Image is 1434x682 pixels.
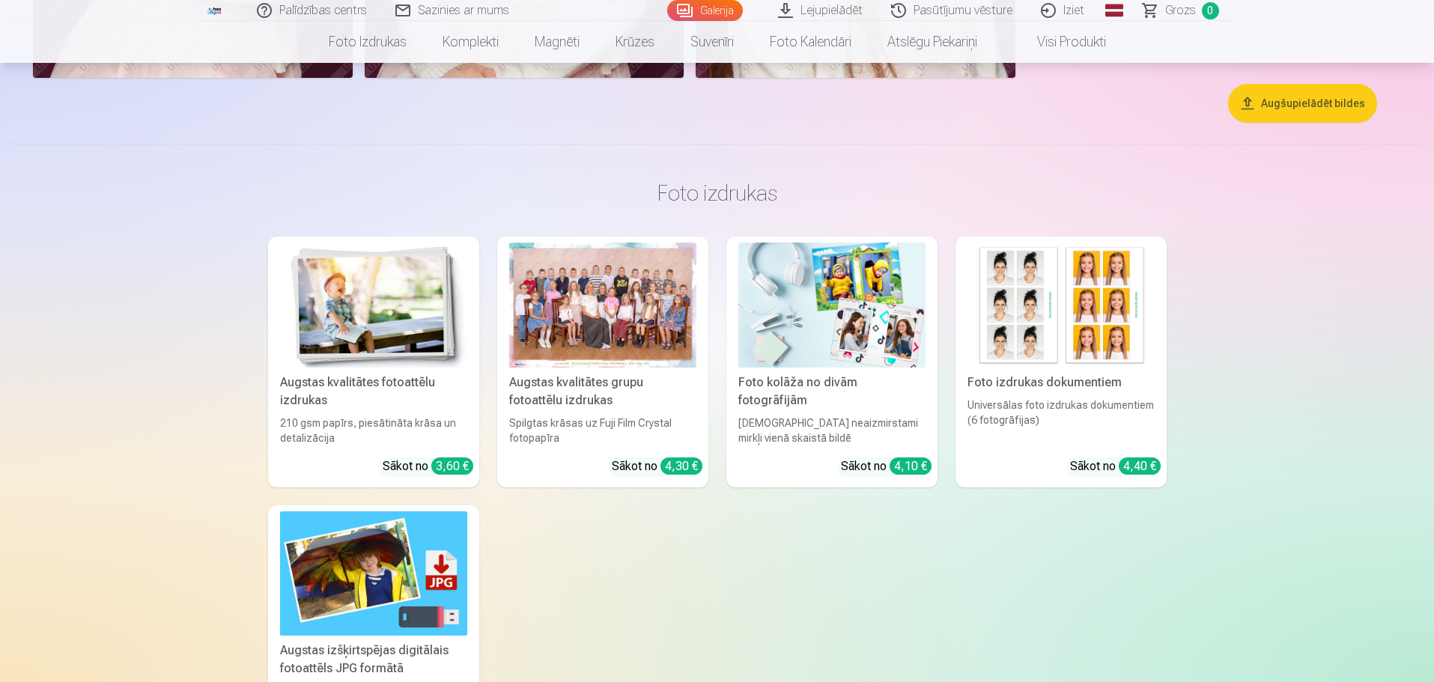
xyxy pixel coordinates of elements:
[612,457,702,475] div: Sākot no
[732,374,932,409] div: Foto kolāža no divām fotogrāfijām
[890,457,932,475] div: 4,10 €
[726,237,938,487] a: Foto kolāža no divām fotogrāfijāmFoto kolāža no divām fotogrāfijām[DEMOGRAPHIC_DATA] neaizmirstam...
[280,511,467,636] img: Augstas izšķirtspējas digitālais fotoattēls JPG formātā
[1202,2,1219,19] span: 0
[738,243,926,368] img: Foto kolāža no divām fotogrāfijām
[274,374,473,409] div: Augstas kvalitātes fotoattēlu izdrukas
[1228,84,1377,123] button: Augšupielādēt bildes
[517,21,598,63] a: Magnēti
[732,415,932,445] div: [DEMOGRAPHIC_DATA] neaizmirstami mirkļi vienā skaistā bildē
[1119,457,1161,475] div: 4,40 €
[752,21,869,63] a: Foto kalendāri
[995,21,1124,63] a: Visi produkti
[274,642,473,678] div: Augstas izšķirtspējas digitālais fotoattēls JPG formātā
[503,415,702,445] div: Spilgtas krāsas uz Fuji Film Crystal fotopapīra
[207,6,223,15] img: /fa1
[967,243,1155,368] img: Foto izdrukas dokumentiem
[598,21,672,63] a: Krūzes
[280,180,1155,207] h3: Foto izdrukas
[497,237,708,487] a: Augstas kvalitātes grupu fotoattēlu izdrukasSpilgtas krāsas uz Fuji Film Crystal fotopapīraSākot ...
[268,237,479,487] a: Augstas kvalitātes fotoattēlu izdrukasAugstas kvalitātes fotoattēlu izdrukas210 gsm papīrs, piesā...
[841,457,932,475] div: Sākot no
[1165,1,1196,19] span: Grozs
[961,398,1161,445] div: Universālas foto izdrukas dokumentiem (6 fotogrāfijas)
[274,415,473,445] div: 210 gsm papīrs, piesātināta krāsa un detalizācija
[961,374,1161,392] div: Foto izdrukas dokumentiem
[503,374,702,409] div: Augstas kvalitātes grupu fotoattēlu izdrukas
[869,21,995,63] a: Atslēgu piekariņi
[425,21,517,63] a: Komplekti
[311,21,425,63] a: Foto izdrukas
[672,21,752,63] a: Suvenīri
[660,457,702,475] div: 4,30 €
[1070,457,1161,475] div: Sākot no
[431,457,473,475] div: 3,60 €
[956,237,1167,487] a: Foto izdrukas dokumentiemFoto izdrukas dokumentiemUniversālas foto izdrukas dokumentiem (6 fotogr...
[383,457,473,475] div: Sākot no
[280,243,467,368] img: Augstas kvalitātes fotoattēlu izdrukas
